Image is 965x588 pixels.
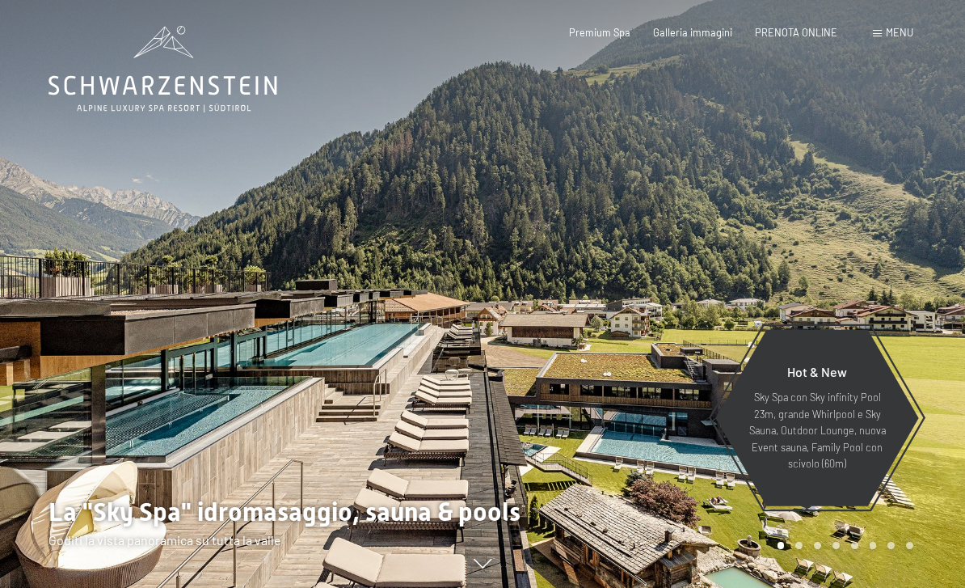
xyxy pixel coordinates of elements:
div: Carousel Page 7 [887,542,895,549]
div: Carousel Page 6 [870,542,877,549]
div: Carousel Page 2 [795,542,803,549]
div: Carousel Page 4 [832,542,840,549]
span: Menu [886,26,913,39]
a: Hot & New Sky Spa con Sky infinity Pool 23m, grande Whirlpool e Sky Sauna, Outdoor Lounge, nuova ... [714,329,920,507]
div: Carousel Pagination [772,542,913,549]
div: Carousel Page 1 (Current Slide) [777,542,785,549]
div: Carousel Page 8 [906,542,913,549]
span: Hot & New [787,364,847,379]
a: Galleria immagini [653,26,732,39]
p: Sky Spa con Sky infinity Pool 23m, grande Whirlpool e Sky Sauna, Outdoor Lounge, nuova Event saun... [747,389,887,472]
div: Carousel Page 5 [851,542,858,549]
a: PRENOTA ONLINE [755,26,837,39]
a: Premium Spa [569,26,630,39]
div: Carousel Page 3 [814,542,821,549]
